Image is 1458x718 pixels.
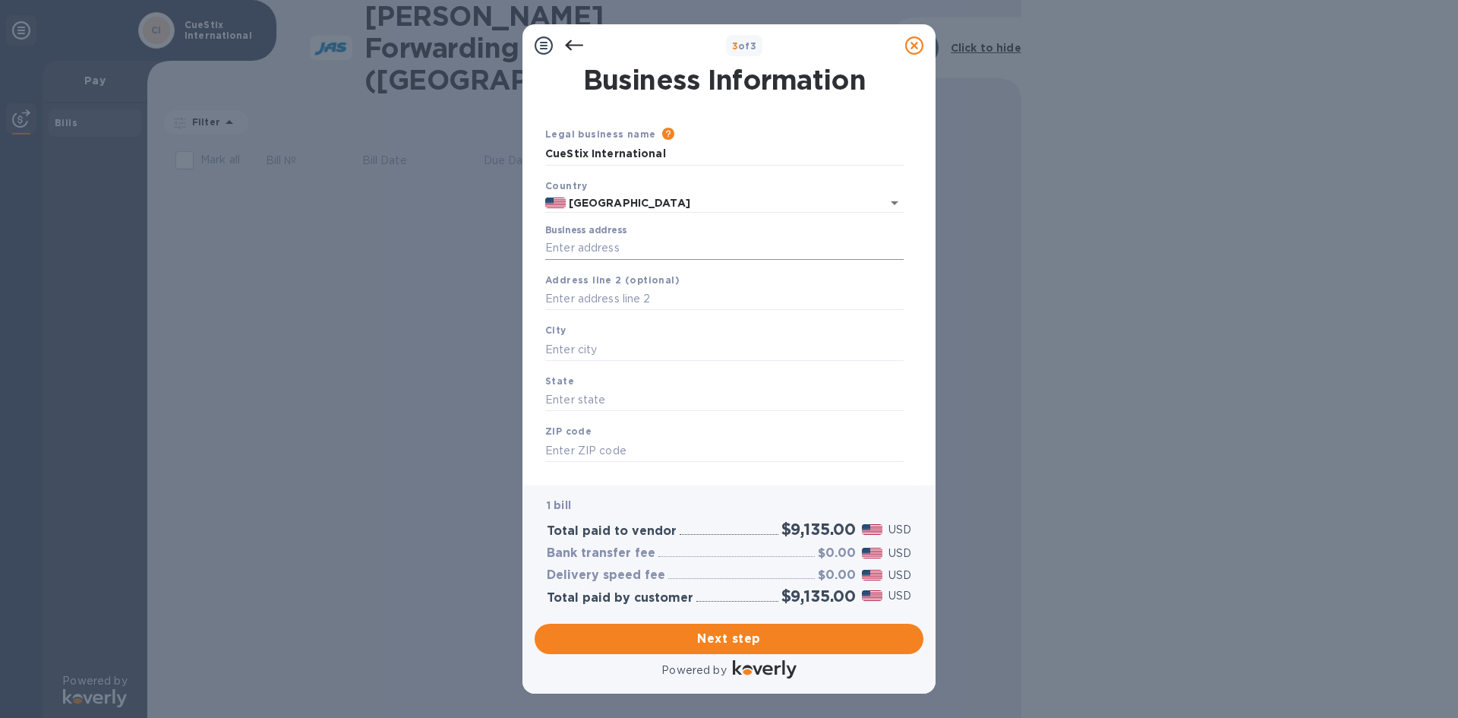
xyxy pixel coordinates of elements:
[888,568,911,584] p: USD
[545,180,588,191] b: Country
[545,237,904,260] input: Enter address
[545,425,592,437] b: ZIP code
[888,588,911,604] p: USD
[545,439,904,462] input: Enter ZIP code
[545,288,904,311] input: Enter address line 2
[732,40,757,52] b: of 3
[545,226,626,236] label: Business address
[862,570,882,580] img: USD
[888,546,911,561] p: USD
[781,520,856,539] h2: $9,135.00
[542,64,907,96] h1: Business Information
[547,568,665,583] h3: Delivery speed fee
[545,198,566,208] img: US
[545,389,904,412] input: Enter state
[545,375,574,387] b: State
[862,548,882,558] img: USD
[884,192,905,214] button: Open
[661,663,726,678] p: Powered by
[547,591,693,606] h3: Total paid by customer
[535,624,923,654] button: Next step
[545,143,904,166] input: Enter legal business name
[781,587,856,606] h2: $9,135.00
[545,338,904,361] input: Enter city
[545,128,656,140] b: Legal business name
[547,524,677,539] h3: Total paid to vendor
[547,546,655,561] h3: Bank transfer fee
[888,522,911,538] p: USD
[547,499,571,511] b: 1 bill
[733,660,797,678] img: Logo
[732,40,738,52] span: 3
[862,524,882,535] img: USD
[862,590,882,601] img: USD
[818,568,856,583] h3: $0.00
[566,194,861,213] input: Select country
[545,274,680,286] b: Address line 2 (optional)
[547,630,911,648] span: Next step
[545,324,566,336] b: City
[818,546,856,561] h3: $0.00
